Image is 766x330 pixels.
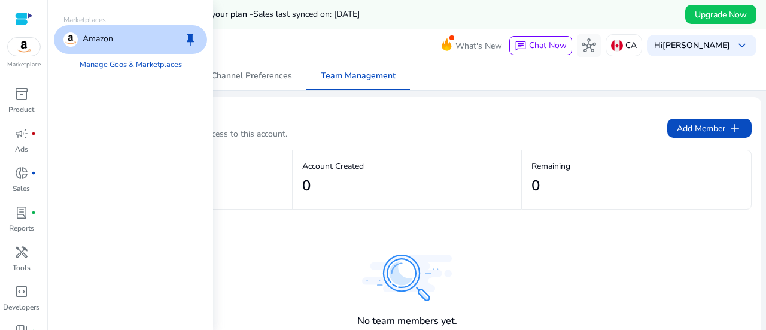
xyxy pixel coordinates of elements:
[83,32,113,47] p: Amazon
[362,255,452,301] img: no_search_result_found.svg
[654,41,730,50] p: Hi
[9,223,34,234] p: Reports
[625,35,637,56] p: CA
[577,34,601,57] button: hub
[14,284,29,299] span: code_blocks
[14,245,29,259] span: handyman
[14,126,29,141] span: campaign
[662,40,730,51] b: [PERSON_NAME]
[54,14,207,25] p: Marketplaces
[302,160,512,172] p: Account Created
[321,72,396,80] span: Team Management
[515,40,527,52] span: chat
[357,316,457,327] h4: No team members yet.
[31,210,36,215] span: fiber_manual_record
[13,183,30,194] p: Sales
[582,38,596,53] span: hub
[14,166,29,180] span: donut_small
[211,72,292,80] span: Channel Preferences
[70,54,191,75] a: Manage Geos & Marketplaces
[183,32,197,47] span: keep
[685,5,756,24] button: Upgrade Now
[302,177,311,195] h2: 0
[667,119,752,138] button: Add Memberadd
[611,40,623,52] img: ca.svg
[509,36,572,55] button: chatChat Now
[14,205,29,220] span: lab_profile
[531,160,741,172] p: Remaining
[63,32,78,47] img: amazon.svg
[79,10,360,20] h5: Data syncs run less frequently on your plan -
[531,177,540,195] h2: 0
[3,302,39,313] p: Developers
[8,38,40,56] img: amazon.svg
[13,262,31,273] p: Tools
[31,131,36,136] span: fiber_manual_record
[677,121,742,135] span: Add Member
[31,171,36,175] span: fiber_manual_record
[735,38,749,53] span: keyboard_arrow_down
[529,40,567,51] span: Chat Now
[728,121,742,135] span: add
[695,8,747,21] span: Upgrade Now
[7,60,41,69] p: Marketplace
[14,87,29,101] span: inventory_2
[15,144,28,155] p: Ads
[253,8,360,20] span: Sales last synced on: [DATE]
[8,104,34,115] p: Product
[455,35,502,56] span: What's New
